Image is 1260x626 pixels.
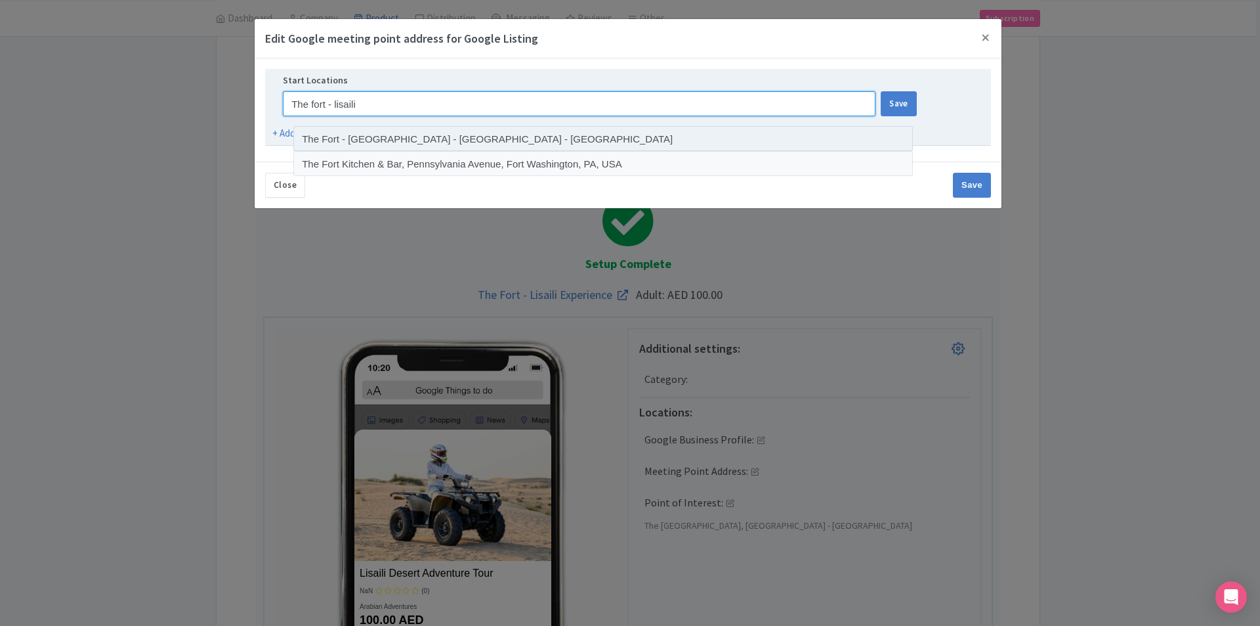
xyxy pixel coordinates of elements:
div: Save [881,91,917,116]
input: Save [953,173,991,198]
div: Open Intercom Messenger [1215,581,1247,613]
h4: Edit Google meeting point address for Google Listing [265,30,538,47]
a: + Add from My Locations [272,127,373,139]
span: Start Locations [283,74,348,87]
button: Close [265,173,305,198]
button: Close [970,19,1001,56]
